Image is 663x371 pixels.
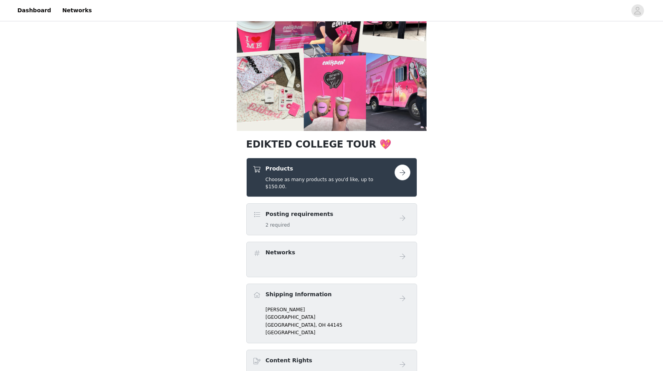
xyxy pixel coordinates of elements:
p: [GEOGRAPHIC_DATA] [266,314,410,321]
h4: Shipping Information [266,290,332,299]
h4: Content Rights [266,356,312,365]
h5: Choose as many products as you'd like, up to $150.00. [265,176,394,190]
h4: Products [265,165,394,173]
h4: Networks [266,248,295,257]
span: 44145 [327,322,342,328]
div: Networks [246,242,417,277]
span: OH [318,322,325,328]
span: [GEOGRAPHIC_DATA], [266,322,317,328]
div: Posting requirements [246,203,417,235]
div: Shipping Information [246,284,417,343]
div: Products [246,158,417,197]
h1: EDIKTED COLLEGE TOUR 💖 [246,137,417,151]
h4: Posting requirements [266,210,333,218]
div: avatar [634,4,641,17]
p: [PERSON_NAME] [266,306,410,313]
a: Dashboard [13,2,56,19]
p: [GEOGRAPHIC_DATA] [266,329,410,336]
a: Networks [57,2,96,19]
h5: 2 required [266,221,333,229]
